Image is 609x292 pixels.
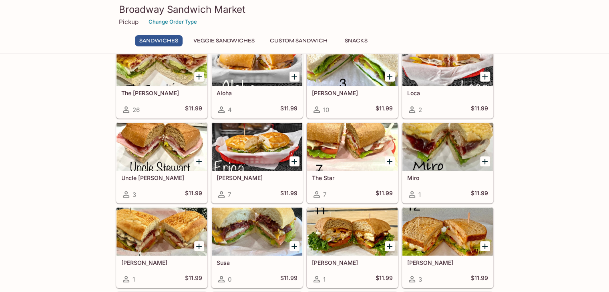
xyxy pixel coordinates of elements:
[312,90,393,96] h5: [PERSON_NAME]
[265,35,332,46] button: Custom Sandwich
[133,191,136,198] span: 3
[471,274,488,284] h5: $11.99
[228,191,231,198] span: 7
[211,122,303,203] a: [PERSON_NAME]7$11.99
[194,241,204,251] button: Add Robert G.
[385,72,395,82] button: Add Georgi
[121,174,202,181] h5: Uncle [PERSON_NAME]
[402,38,493,86] div: Loca
[212,208,302,256] div: Susa
[117,208,207,256] div: Robert G.
[418,276,422,283] span: 3
[376,105,393,114] h5: $11.99
[119,3,490,16] h3: Broadway Sandwich Market
[217,259,297,266] h5: Susa
[116,122,207,203] a: Uncle [PERSON_NAME]3$11.99
[307,38,398,86] div: Georgi
[117,38,207,86] div: The Snooki
[480,156,490,166] button: Add Miro
[402,38,493,118] a: Loca2$11.99
[121,259,202,266] h5: [PERSON_NAME]
[185,105,202,114] h5: $11.99
[471,105,488,114] h5: $11.99
[323,276,326,283] span: 1
[402,207,493,288] a: [PERSON_NAME]3$11.99
[194,156,204,166] button: Add Uncle Stewart
[385,156,395,166] button: Add The Star
[323,106,329,114] span: 10
[323,191,326,198] span: 7
[307,38,398,118] a: [PERSON_NAME]10$11.99
[116,38,207,118] a: The [PERSON_NAME]26$11.99
[280,105,297,114] h5: $11.99
[133,106,140,114] span: 26
[402,123,493,171] div: Miro
[217,90,297,96] h5: Aloha
[289,156,299,166] button: Add Erica
[185,190,202,199] h5: $11.99
[211,207,303,288] a: Susa0$11.99
[307,122,398,203] a: The Star7$11.99
[145,16,201,28] button: Change Order Type
[117,123,207,171] div: Uncle Stewart
[211,38,303,118] a: Aloha4$11.99
[480,241,490,251] button: Add Nora
[289,72,299,82] button: Add Aloha
[407,174,488,181] h5: Miro
[402,208,493,256] div: Nora
[212,38,302,86] div: Aloha
[312,259,393,266] h5: [PERSON_NAME]
[189,35,259,46] button: Veggie Sandwiches
[402,122,493,203] a: Miro1$11.99
[289,241,299,251] button: Add Susa
[119,18,139,26] p: Pickup
[217,174,297,181] h5: [PERSON_NAME]
[471,190,488,199] h5: $11.99
[133,276,135,283] span: 1
[480,72,490,82] button: Add Loca
[280,274,297,284] h5: $11.99
[185,274,202,284] h5: $11.99
[376,274,393,284] h5: $11.99
[385,241,395,251] button: Add Lu Lu
[376,190,393,199] h5: $11.99
[407,90,488,96] h5: Loca
[135,35,183,46] button: Sandwiches
[418,106,422,114] span: 2
[280,190,297,199] h5: $11.99
[307,208,398,256] div: Lu Lu
[307,123,398,171] div: The Star
[121,90,202,96] h5: The [PERSON_NAME]
[407,259,488,266] h5: [PERSON_NAME]
[312,174,393,181] h5: The Star
[338,35,374,46] button: Snacks
[212,123,302,171] div: Erica
[228,276,231,283] span: 0
[194,72,204,82] button: Add The Snooki
[307,207,398,288] a: [PERSON_NAME]1$11.99
[228,106,232,114] span: 4
[418,191,421,198] span: 1
[116,207,207,288] a: [PERSON_NAME]1$11.99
